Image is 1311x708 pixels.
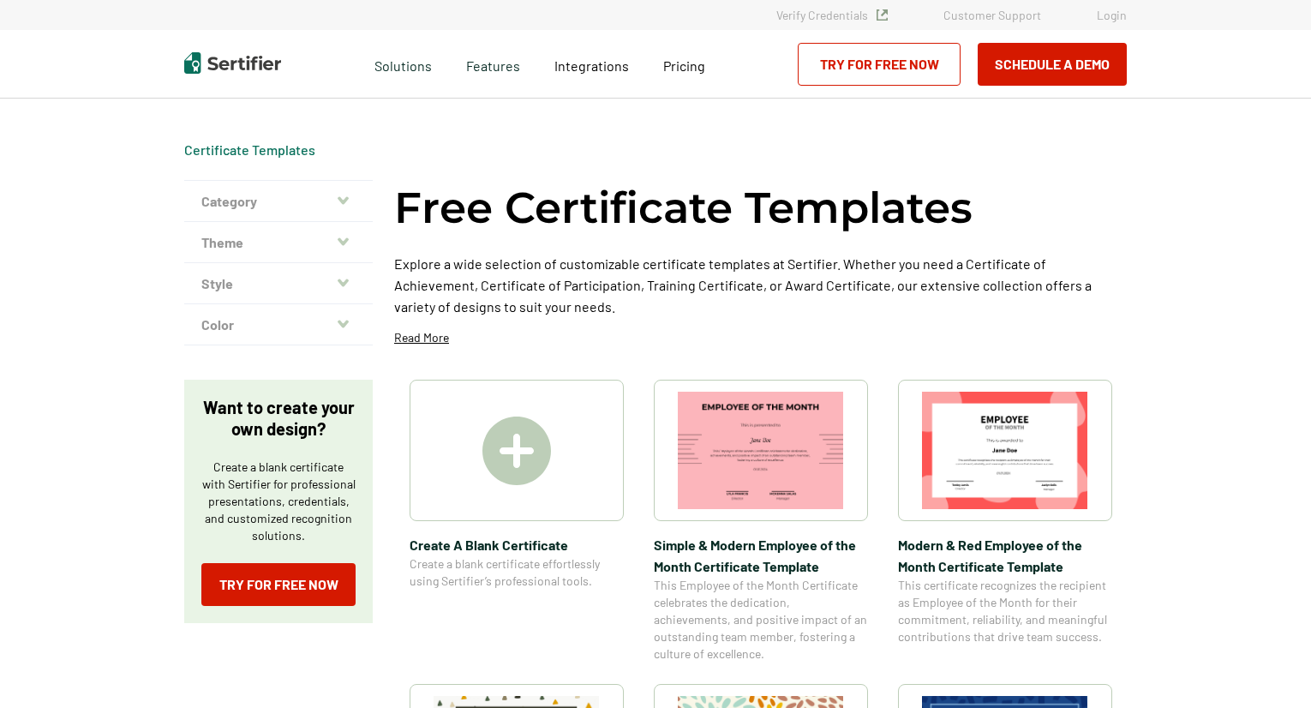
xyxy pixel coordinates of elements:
a: Verify Credentials [776,8,888,22]
img: Sertifier | Digital Credentialing Platform [184,52,281,74]
span: Create A Blank Certificate [410,534,624,555]
button: Style [184,263,373,304]
img: Modern & Red Employee of the Month Certificate Template [922,392,1088,509]
a: Try for Free Now [201,563,356,606]
span: Pricing [663,57,705,74]
span: Simple & Modern Employee of the Month Certificate Template [654,534,868,577]
a: Login [1097,8,1127,22]
p: Create a blank certificate with Sertifier for professional presentations, credentials, and custom... [201,459,356,544]
a: Modern & Red Employee of the Month Certificate TemplateModern & Red Employee of the Month Certifi... [898,380,1112,663]
img: Verified [877,9,888,21]
a: Customer Support [943,8,1041,22]
span: Create a blank certificate effortlessly using Sertifier’s professional tools. [410,555,624,590]
button: Category [184,181,373,222]
p: Read More [394,329,449,346]
img: Simple & Modern Employee of the Month Certificate Template [678,392,844,509]
a: Simple & Modern Employee of the Month Certificate TemplateSimple & Modern Employee of the Month C... [654,380,868,663]
span: Solutions [374,53,432,75]
button: Color [184,304,373,345]
button: Theme [184,222,373,263]
p: Explore a wide selection of customizable certificate templates at Sertifier. Whether you need a C... [394,253,1127,317]
span: Features [466,53,520,75]
a: Try for Free Now [798,43,961,86]
a: Pricing [663,53,705,75]
a: Certificate Templates [184,141,315,158]
p: Want to create your own design? [201,397,356,440]
span: This Employee of the Month Certificate celebrates the dedication, achievements, and positive impa... [654,577,868,663]
img: Create A Blank Certificate [482,417,551,485]
h1: Free Certificate Templates [394,180,973,236]
span: Integrations [554,57,629,74]
div: Breadcrumb [184,141,315,159]
a: Integrations [554,53,629,75]
span: Modern & Red Employee of the Month Certificate Template [898,534,1112,577]
span: This certificate recognizes the recipient as Employee of the Month for their commitment, reliabil... [898,577,1112,645]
